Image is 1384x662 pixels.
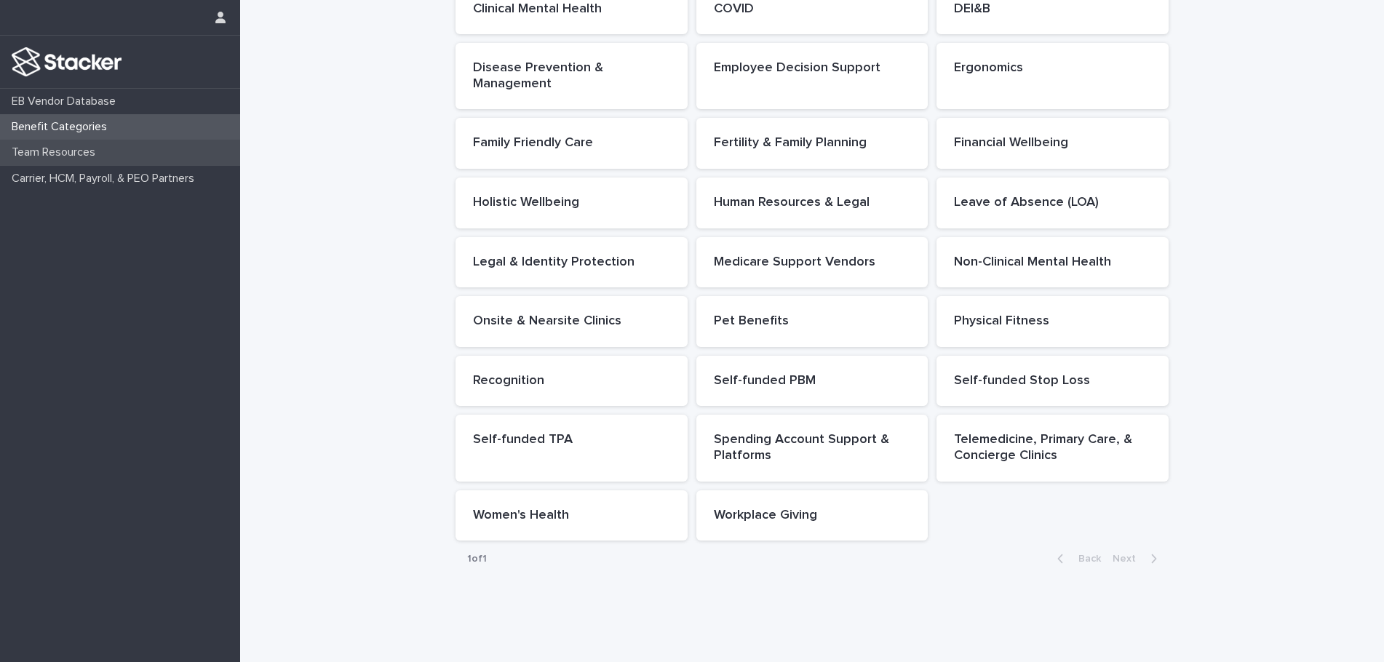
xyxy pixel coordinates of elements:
a: Leave of Absence (LOA) [936,178,1169,228]
p: DEI&B [954,1,1151,17]
p: Carrier, HCM, Payroll, & PEO Partners [6,172,206,186]
button: Next [1107,552,1169,565]
a: Ergonomics [936,43,1169,109]
a: Legal & Identity Protection [456,237,688,288]
p: Recognition [473,373,670,389]
span: Next [1113,554,1145,564]
a: Disease Prevention & Management [456,43,688,109]
p: Pet Benefits [714,314,911,330]
p: Medicare Support Vendors [714,255,911,271]
span: Back [1070,554,1101,564]
p: Self-funded PBM [714,373,911,389]
p: COVID [714,1,911,17]
p: Team Resources [6,145,107,159]
p: Self-funded Stop Loss [954,373,1151,389]
button: Back [1046,552,1107,565]
a: Self-funded TPA [456,415,688,481]
p: Physical Fitness [954,314,1151,330]
a: Recognition [456,356,688,407]
p: Self-funded TPA [473,432,670,448]
p: Human Resources & Legal [714,195,911,211]
a: Employee Decision Support [696,43,928,109]
a: Women's Health [456,490,688,541]
a: Physical Fitness [936,296,1169,347]
p: Women's Health [473,508,670,524]
p: Leave of Absence (LOA) [954,195,1151,211]
p: Financial Wellbeing [954,135,1151,151]
a: Fertility & Family Planning [696,118,928,169]
a: Spending Account Support & Platforms [696,415,928,481]
p: Spending Account Support & Platforms [714,432,911,463]
a: Self-funded PBM [696,356,928,407]
p: EB Vendor Database [6,95,127,108]
p: Holistic Wellbeing [473,195,670,211]
p: Onsite & Nearsite Clinics [473,314,670,330]
p: Telemedicine, Primary Care, & Concierge Clinics [954,432,1151,463]
p: Benefit Categories [6,120,119,134]
p: Non-Clinical Mental Health [954,255,1151,271]
a: Workplace Giving [696,490,928,541]
a: Human Resources & Legal [696,178,928,228]
p: Employee Decision Support [714,60,911,76]
p: Workplace Giving [714,508,911,524]
a: Financial Wellbeing [936,118,1169,169]
a: Pet Benefits [696,296,928,347]
p: Disease Prevention & Management [473,60,670,92]
p: 1 of 1 [456,541,498,577]
p: Legal & Identity Protection [473,255,670,271]
a: Self-funded Stop Loss [936,356,1169,407]
a: Medicare Support Vendors [696,237,928,288]
img: stacker-logo-white.png [12,47,122,76]
a: Telemedicine, Primary Care, & Concierge Clinics [936,415,1169,481]
a: Non-Clinical Mental Health [936,237,1169,288]
a: Holistic Wellbeing [456,178,688,228]
p: Clinical Mental Health [473,1,670,17]
p: Fertility & Family Planning [714,135,911,151]
p: Ergonomics [954,60,1151,76]
p: Family Friendly Care [473,135,670,151]
a: Family Friendly Care [456,118,688,169]
a: Onsite & Nearsite Clinics [456,296,688,347]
